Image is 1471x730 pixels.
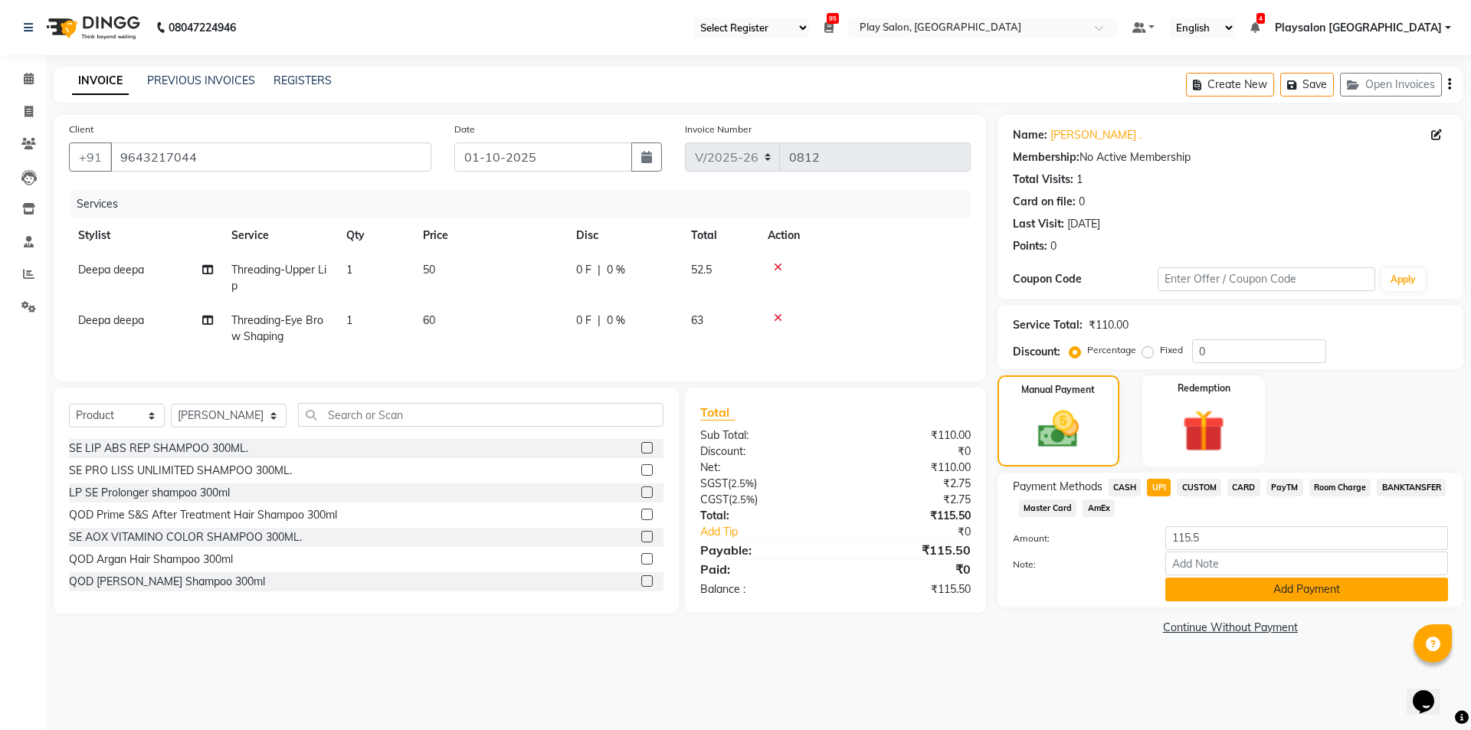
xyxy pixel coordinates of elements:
[827,13,839,24] span: 95
[1407,669,1456,715] iframe: chat widget
[1381,268,1425,291] button: Apply
[69,574,265,590] div: QOD [PERSON_NAME] Shampoo 300ml
[732,493,755,506] span: 2.5%
[1013,194,1076,210] div: Card on file:
[691,263,712,277] span: 52.5
[567,218,682,253] th: Disc
[860,524,981,540] div: ₹0
[231,263,326,293] span: Threading-Upper Lip
[1377,479,1446,496] span: BANKTANSFER
[1050,238,1057,254] div: 0
[1256,13,1265,24] span: 4
[1013,172,1073,188] div: Total Visits:
[689,581,835,597] div: Balance :
[147,74,255,87] a: PREVIOUS INVOICES
[346,263,352,277] span: 1
[1089,317,1129,333] div: ₹110.00
[607,313,625,329] span: 0 %
[1001,532,1154,545] label: Amount:
[685,123,752,136] label: Invoice Number
[1280,73,1334,97] button: Save
[110,142,431,172] input: Search by Name/Mobile/Email/Code
[1013,271,1158,287] div: Coupon Code
[1013,317,1083,333] div: Service Total:
[1309,479,1371,496] span: Room Charge
[1001,558,1154,571] label: Note:
[70,190,982,218] div: Services
[691,313,703,327] span: 63
[689,492,835,508] div: ( )
[689,444,835,460] div: Discount:
[169,6,236,49] b: 08047224946
[835,476,981,492] div: ₹2.75
[1087,343,1136,357] label: Percentage
[1083,499,1115,517] span: AmEx
[689,524,860,540] a: Add Tip
[1109,479,1142,496] span: CASH
[1340,73,1442,97] button: Open Invoices
[1165,526,1448,550] input: Amount
[731,477,754,489] span: 2.5%
[689,560,835,578] div: Paid:
[1067,216,1100,232] div: [DATE]
[78,313,144,327] span: Deepa deepa
[1013,149,1448,165] div: No Active Membership
[576,262,591,278] span: 0 F
[1079,194,1085,210] div: 0
[1158,267,1375,291] input: Enter Offer / Coupon Code
[1165,552,1448,575] input: Add Note
[69,142,112,172] button: +91
[835,541,981,559] div: ₹115.50
[835,508,981,524] div: ₹115.50
[298,403,663,427] input: Search or Scan
[69,529,302,545] div: SE AOX VITAMINO COLOR SHAMPOO 300ML.
[274,74,332,87] a: REGISTERS
[1013,344,1060,360] div: Discount:
[689,460,835,476] div: Net:
[1021,383,1095,397] label: Manual Payment
[1013,149,1079,165] div: Membership:
[346,313,352,327] span: 1
[835,492,981,508] div: ₹2.75
[1050,127,1142,143] a: [PERSON_NAME] .
[598,313,601,329] span: |
[454,123,475,136] label: Date
[1227,479,1260,496] span: CARD
[69,463,292,479] div: SE PRO LISS UNLIMITED SHAMPOO 300ML.
[700,476,728,490] span: SGST
[1013,238,1047,254] div: Points:
[835,560,981,578] div: ₹0
[1178,381,1230,395] label: Redemption
[69,123,93,136] label: Client
[222,218,337,253] th: Service
[700,493,729,506] span: CGST
[414,218,567,253] th: Price
[1177,479,1221,496] span: CUSTOM
[69,485,230,501] div: LP SE Prolonger shampoo 300ml
[689,427,835,444] div: Sub Total:
[423,313,435,327] span: 60
[231,313,323,343] span: Threading-Eye Brow Shaping
[682,218,758,253] th: Total
[78,263,144,277] span: Deepa deepa
[69,218,222,253] th: Stylist
[835,460,981,476] div: ₹110.00
[69,507,337,523] div: QOD Prime S&S After Treatment Hair Shampoo 300ml
[1169,404,1238,457] img: _gift.svg
[689,541,835,559] div: Payable:
[576,313,591,329] span: 0 F
[1160,343,1183,357] label: Fixed
[1001,620,1460,636] a: Continue Without Payment
[1186,73,1274,97] button: Create New
[1076,172,1083,188] div: 1
[700,404,735,421] span: Total
[607,262,625,278] span: 0 %
[758,218,971,253] th: Action
[1275,20,1442,36] span: Playsalon [GEOGRAPHIC_DATA]
[1147,479,1171,496] span: UPI
[1013,216,1064,232] div: Last Visit:
[1025,406,1092,453] img: _cash.svg
[39,6,144,49] img: logo
[835,581,981,597] div: ₹115.50
[337,218,414,253] th: Qty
